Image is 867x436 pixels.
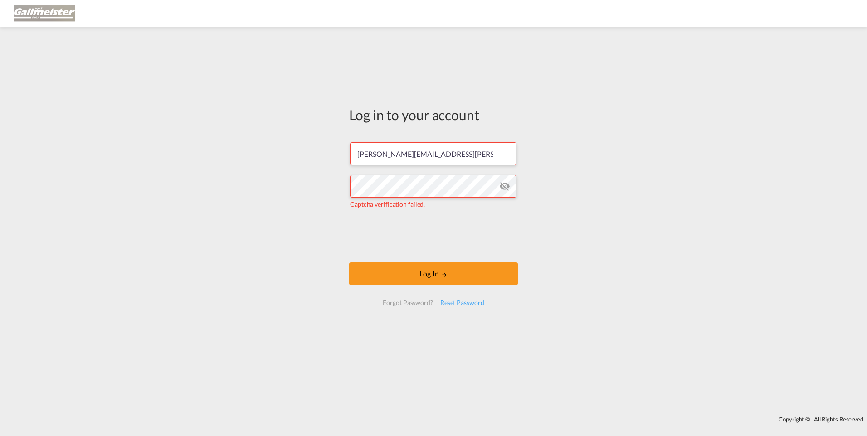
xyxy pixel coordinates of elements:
button: LOGIN [349,262,518,285]
input: Enter email/phone number [350,142,516,165]
iframe: reCAPTCHA [365,218,502,253]
img: 03265390ea0211efb7c18701be6bbe5d.png [14,4,75,24]
div: Reset Password [437,295,488,311]
span: Captcha verification failed. [350,200,425,208]
div: Log in to your account [349,105,518,124]
div: Forgot Password? [379,295,436,311]
md-icon: icon-eye-off [499,181,510,192]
